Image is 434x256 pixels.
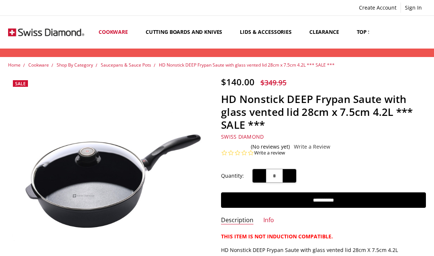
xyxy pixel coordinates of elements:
p: HD Nonstick DEEP Frypan Saute with glass vented lid 28cm X 7.5cm 4.2L [221,246,426,254]
a: HD Nonstick DEEP Frypan Saute with glass vented lid 28cm x 7.5cm 4.2L *** SALE *** [159,62,335,68]
a: Sign In [401,3,426,13]
a: Info [263,216,274,225]
a: Lids & Accessories [234,16,303,49]
a: Top Sellers [351,16,395,49]
span: (No reviews yet) [251,144,290,150]
span: Sale [15,81,26,87]
span: $349.95 [260,78,287,88]
a: Cutting boards and knives [139,16,234,49]
span: $140.00 [221,76,255,88]
label: Quantity: [221,172,244,180]
a: Description [221,216,253,225]
img: HD Nonstick DEEP Frypan Saute with glass vented lid 28cm x 7.5cm 4.2L *** SALE *** [8,111,213,247]
a: Create Account [355,3,401,13]
a: Home [8,62,21,68]
a: Swiss Diamond [221,133,264,140]
img: Free Shipping On Every Order [8,17,84,47]
a: Clearance [303,16,351,49]
a: Cookware [28,62,49,68]
a: Write a Review [294,144,330,150]
h1: HD Nonstick DEEP Frypan Saute with glass vented lid 28cm x 7.5cm 4.2L *** SALE *** [221,93,426,131]
a: Write a review [254,150,285,156]
a: Saucepans & Sauce Pots [101,62,151,68]
a: Shop By Category [57,62,93,68]
a: Cookware [92,16,139,49]
strong: THIS ITEM IS NOT INDUCTION COMPATIBLE. [221,233,333,240]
